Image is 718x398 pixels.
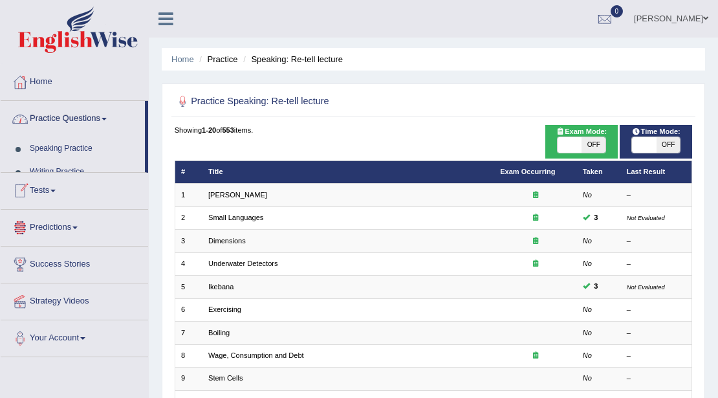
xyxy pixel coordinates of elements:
em: No [583,305,592,313]
a: Underwater Detectors [208,260,277,267]
a: Tests [1,173,148,205]
a: Stem Cells [208,374,243,382]
td: 5 [175,276,202,298]
a: [PERSON_NAME] [208,191,267,199]
div: Showing of items. [175,125,693,135]
small: Not Evaluated [627,214,665,221]
div: – [627,259,686,269]
th: Title [202,160,494,183]
th: Taken [576,160,620,183]
em: No [583,351,592,359]
a: Small Languages [208,214,263,221]
td: 6 [175,298,202,321]
em: No [583,191,592,199]
a: Strategy Videos [1,283,148,316]
span: 0 [611,5,624,17]
a: Ikebana [208,283,234,291]
small: Not Evaluated [627,283,665,291]
td: 7 [175,322,202,344]
a: Speaking Practice [24,137,145,160]
div: – [627,351,686,361]
td: 3 [175,230,202,252]
a: Boiling [208,329,230,337]
a: Exam Occurring [500,168,555,175]
a: Practice Questions [1,101,145,133]
a: Your Account [1,320,148,353]
a: Exercising [208,305,241,313]
em: No [583,329,592,337]
a: Home [1,64,148,96]
em: No [583,374,592,382]
span: You can still take this question [590,281,602,293]
a: Wage, Consumption and Debt [208,351,304,359]
div: – [627,305,686,315]
td: 4 [175,252,202,275]
h2: Practice Speaking: Re-tell lecture [175,93,495,110]
th: # [175,160,202,183]
td: 8 [175,344,202,367]
li: Practice [196,53,237,65]
td: 1 [175,184,202,206]
span: OFF [657,137,680,153]
li: Speaking: Re-tell lecture [240,53,343,65]
div: – [627,190,686,201]
a: Dimensions [208,237,246,245]
b: 553 [222,126,234,134]
span: Time Mode: [627,126,684,138]
div: Exam occurring question [500,351,571,361]
em: No [583,260,592,267]
b: 1-20 [202,126,216,134]
a: Home [171,54,194,64]
div: – [627,373,686,384]
a: Predictions [1,210,148,242]
div: – [627,328,686,338]
span: OFF [582,137,605,153]
span: Exam Mode: [552,126,611,138]
th: Last Result [620,160,692,183]
div: Show exams occurring in exams [545,125,618,159]
span: You can still take this question [590,212,602,224]
a: Success Stories [1,247,148,279]
div: – [627,236,686,247]
div: Exam occurring question [500,213,571,223]
em: No [583,237,592,245]
div: Exam occurring question [500,259,571,269]
td: 2 [175,206,202,229]
td: 9 [175,368,202,390]
a: Writing Practice [24,160,145,184]
div: Exam occurring question [500,190,571,201]
div: Exam occurring question [500,236,571,247]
